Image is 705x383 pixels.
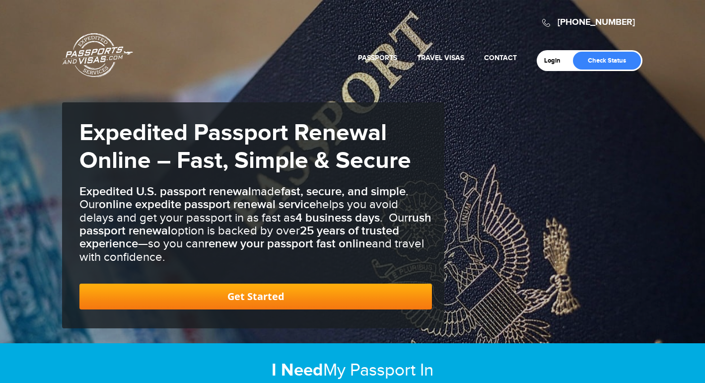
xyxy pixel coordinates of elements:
b: fast, secure, and simple [281,184,406,199]
a: Travel Visas [417,54,464,62]
b: Expedited U.S. passport renewal [79,184,251,199]
b: renew your passport fast online [205,236,372,251]
span: Passport In [350,360,433,381]
b: rush passport renewal [79,211,431,238]
a: [PHONE_NUMBER] [558,17,635,28]
b: 25 years of trusted experience [79,224,399,251]
h2: My [62,360,643,381]
b: 4 business days [295,211,380,225]
strong: I Need [272,360,323,381]
a: Passports [358,54,397,62]
a: Passports & [DOMAIN_NAME] [63,33,133,77]
a: Check Status [573,52,641,70]
strong: Expedited Passport Renewal Online – Fast, Simple & Secure [79,119,411,175]
a: Login [544,57,567,65]
h3: made . Our helps you avoid delays and get your passport in as fast as . Our option is backed by o... [79,185,432,264]
a: Get Started [79,284,432,309]
a: Contact [484,54,517,62]
b: online expedite passport renewal service [99,197,316,212]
